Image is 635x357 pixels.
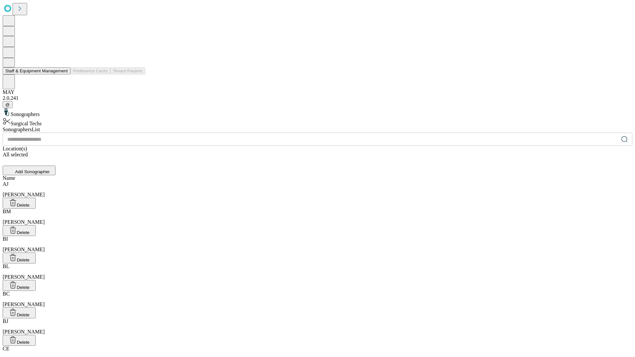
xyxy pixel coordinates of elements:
[17,285,30,290] span: Delete
[3,236,8,242] span: BI
[3,95,632,101] div: 2.0.241
[3,209,632,225] div: [PERSON_NAME]
[3,152,632,158] div: All selected
[3,253,36,263] button: Delete
[3,225,36,236] button: Delete
[3,101,13,108] button: @
[5,102,10,107] span: @
[3,346,9,351] span: CE
[17,230,30,235] span: Delete
[3,89,632,95] div: MAY
[3,127,632,133] div: Sonographers List
[3,263,632,280] div: [PERSON_NAME]
[3,280,36,291] button: Delete
[3,318,8,324] span: BJ
[17,340,30,345] span: Delete
[3,236,632,253] div: [PERSON_NAME]
[3,181,9,187] span: AJ
[3,291,10,297] span: BC
[110,67,145,74] button: Tenant Params
[3,209,11,214] span: BM
[70,67,110,74] button: Preference Cards
[3,307,36,318] button: Delete
[17,258,30,262] span: Delete
[3,67,70,74] button: Staff & Equipment Management
[3,181,632,198] div: [PERSON_NAME]
[3,166,56,175] button: Add Sonographer
[3,335,36,346] button: Delete
[3,291,632,307] div: [PERSON_NAME]
[3,117,632,127] div: Surgical Techs
[3,108,632,117] div: Sonographers
[15,169,50,174] span: Add Sonographer
[3,198,36,209] button: Delete
[3,318,632,335] div: [PERSON_NAME]
[17,312,30,317] span: Delete
[3,263,9,269] span: BL
[3,146,27,151] span: Location(s)
[3,175,632,181] div: Name
[17,203,30,208] span: Delete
